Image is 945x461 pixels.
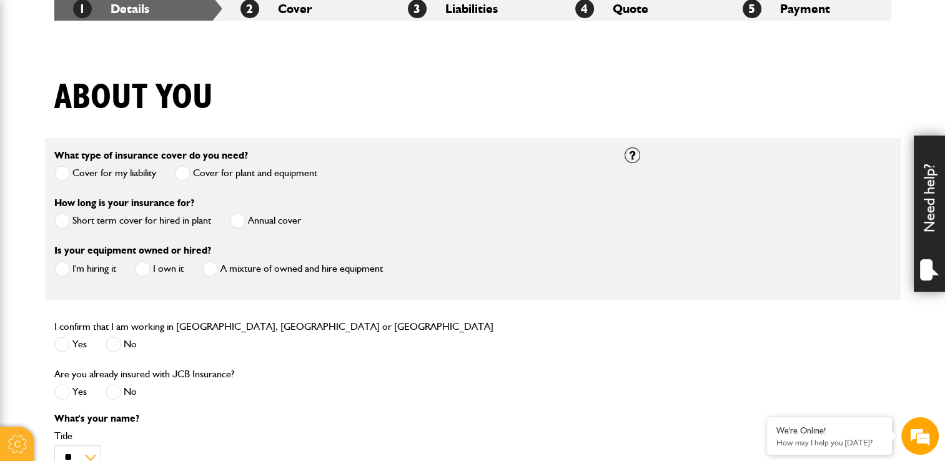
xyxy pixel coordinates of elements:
div: We're Online! [776,425,883,436]
input: Enter your phone number [16,189,228,217]
img: d_20077148190_company_1631870298795_20077148190 [21,69,52,87]
label: Yes [54,337,87,352]
div: Minimize live chat window [205,6,235,36]
label: Short term cover for hired in plant [54,213,211,229]
label: Is your equipment owned or hired? [54,245,211,255]
div: Chat with us now [65,70,210,86]
label: Title [54,431,606,441]
label: I'm hiring it [54,261,116,277]
label: How long is your insurance for? [54,198,194,208]
label: What type of insurance cover do you need? [54,151,248,161]
input: Enter your last name [16,116,228,143]
label: Cover for plant and equipment [175,166,317,181]
label: Cover for my liability [54,166,156,181]
label: Are you already insured with JCB Insurance? [54,369,234,379]
label: I own it [135,261,184,277]
label: A mixture of owned and hire equipment [202,261,383,277]
label: Yes [54,384,87,400]
label: No [106,384,137,400]
label: No [106,337,137,352]
label: I confirm that I am working in [GEOGRAPHIC_DATA], [GEOGRAPHIC_DATA] or [GEOGRAPHIC_DATA] [54,322,493,332]
input: Enter your email address [16,152,228,180]
textarea: Type your message and hit 'Enter' [16,226,228,352]
p: How may I help you today? [776,438,883,447]
div: Need help? [914,136,945,292]
p: What's your name? [54,414,606,424]
em: Start Chat [170,362,227,379]
label: Annual cover [230,213,301,229]
h1: About you [54,77,213,119]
